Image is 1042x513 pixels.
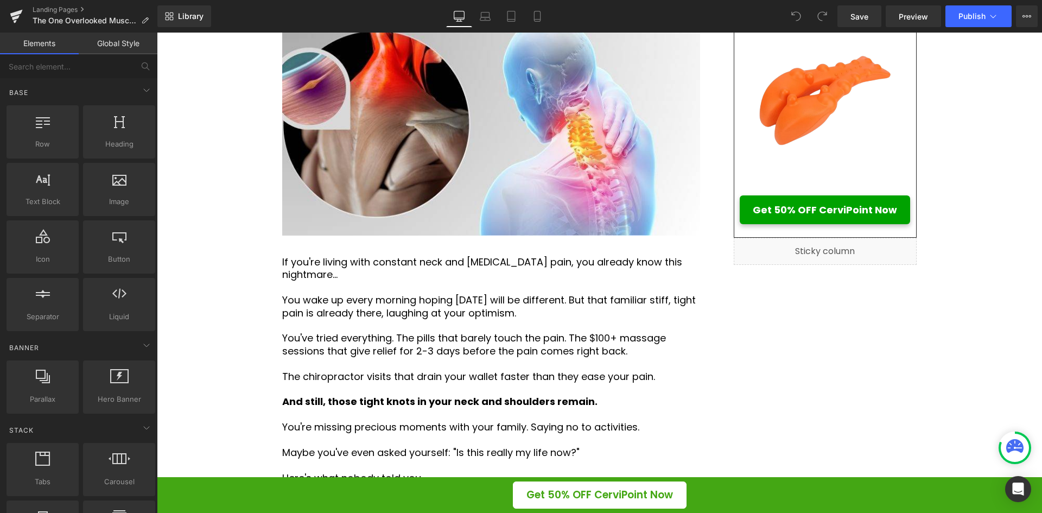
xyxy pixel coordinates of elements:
[356,449,530,476] a: Get 50% OFF CerviPoint Now
[370,455,516,471] span: Get 50% OFF CerviPoint Now
[472,5,498,27] a: Laptop
[596,170,740,185] span: Get 50% OFF CerviPoint Now
[86,138,152,150] span: Heading
[125,388,543,401] p: You're missing precious moments with your family. Saying no to activities.
[8,343,40,353] span: Banner
[178,11,204,21] span: Library
[86,311,152,322] span: Liquid
[899,11,928,22] span: Preview
[79,33,157,54] a: Global Style
[86,254,152,265] span: Button
[1016,5,1038,27] button: More
[8,425,35,435] span: Stack
[583,163,753,192] a: Get 50% OFF CerviPoint Now
[958,12,986,21] span: Publish
[86,394,152,405] span: Hero Banner
[10,138,75,150] span: Row
[125,223,525,249] span: If you're living with constant neck and [MEDICAL_DATA] pain, you already know this nightmare...
[86,196,152,207] span: Image
[945,5,1012,27] button: Publish
[850,11,868,22] span: Save
[785,5,807,27] button: Undo
[33,5,157,14] a: Landing Pages
[1005,476,1031,502] div: Open Intercom Messenger
[498,5,524,27] a: Tablet
[10,254,75,265] span: Icon
[125,299,543,325] p: You've tried everything. The pills that barely touch the pain. The $100+ massage sessions that gi...
[125,439,543,452] p: Here's what nobody told you...
[8,87,29,98] span: Base
[125,414,543,426] p: Maybe you've even asked yourself: "Is this really my life now?"
[125,362,441,376] strong: And still, those tight knots in your neck and shoulders remain.
[10,394,75,405] span: Parallax
[10,476,75,487] span: Tabs
[524,5,550,27] a: Mobile
[811,5,833,27] button: Redo
[10,196,75,207] span: Text Block
[886,5,941,27] a: Preview
[10,311,75,322] span: Separator
[125,261,543,287] p: You wake up every morning hoping [DATE] will be different. But that familiar stiff, tight pain is...
[125,338,543,350] p: The chiropractor visits that drain your wallet faster than they ease your pain.
[33,16,137,25] span: The One Overlooked Muscle Causing [MEDICAL_DATA]
[86,476,152,487] span: Carousel
[446,5,472,27] a: Desktop
[157,5,211,27] a: New Library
